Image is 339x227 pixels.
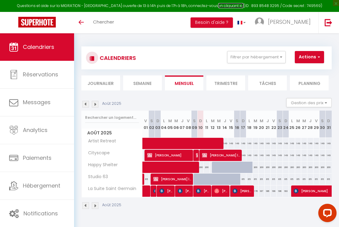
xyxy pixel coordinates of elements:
[271,174,277,185] div: 65
[313,201,339,227] iframe: LiveChat chat widget
[327,118,330,124] abbr: D
[291,118,293,124] abbr: L
[295,111,301,138] th: 26
[202,149,241,161] span: [PERSON_NAME] location
[240,150,246,161] div: 149
[313,111,319,138] th: 29
[155,111,161,138] th: 03
[199,118,202,124] abbr: D
[286,98,332,107] button: Gestion des prix
[242,118,245,124] abbr: D
[315,118,318,124] abbr: V
[187,118,190,124] abbr: V
[230,118,232,124] abbr: V
[266,118,269,124] abbr: J
[265,150,271,161] div: 149
[23,126,48,134] span: Analytics
[265,174,271,185] div: 65
[252,150,259,161] div: 149
[250,12,318,33] a: ... [PERSON_NAME]
[222,111,228,138] th: 14
[159,185,174,197] span: [PERSON_NAME]
[210,111,216,138] th: 12
[271,150,277,161] div: 149
[319,150,326,161] div: 149
[144,118,147,124] abbr: V
[168,118,172,124] abbr: M
[283,162,289,173] div: 200
[23,43,54,51] span: Calendriers
[206,118,208,124] abbr: L
[325,19,332,26] img: logout
[319,111,326,138] th: 30
[185,111,191,138] th: 08
[283,185,289,197] div: 183
[83,174,109,180] span: Studio 63
[143,174,149,185] div: 65
[313,150,319,161] div: 149
[236,118,238,124] abbr: S
[278,118,281,124] abbr: S
[326,162,332,173] div: 200
[228,111,234,138] th: 15
[167,111,173,138] th: 05
[307,111,313,138] th: 28
[259,174,265,185] div: 65
[289,162,295,173] div: 200
[217,118,221,124] abbr: M
[227,51,286,63] button: Filtrer par hébergement
[196,185,210,197] span: [PERSON_NAME]
[307,162,313,173] div: 200
[326,150,332,161] div: 149
[179,111,185,138] th: 07
[246,150,252,161] div: 149
[271,111,277,138] th: 22
[289,174,295,185] div: 65
[246,174,252,185] div: 65
[301,174,307,185] div: 65
[191,17,233,28] button: Besoin d'aide ?
[295,174,301,185] div: 65
[204,111,210,138] th: 11
[283,111,289,138] th: 24
[98,51,136,65] h3: CALENDRIERS
[178,185,192,197] span: [PERSON_NAME]
[240,174,246,185] div: 65
[83,185,138,192] span: La Suite Saint Germain
[268,18,311,26] span: [PERSON_NAME]
[181,118,184,124] abbr: J
[289,111,295,138] th: 25
[191,111,198,138] th: 09
[150,118,153,124] abbr: S
[153,173,192,185] span: [PERSON_NAME] location
[319,174,326,185] div: 65
[85,112,139,123] input: Rechercher un logement...
[206,75,245,90] li: Trimestre
[283,150,289,161] div: 149
[301,150,307,161] div: 149
[23,210,58,217] span: Notifications
[23,98,51,106] span: Messages
[18,17,56,27] img: Super Booking
[218,3,244,8] a: en cliquant ici
[259,111,265,138] th: 20
[313,162,319,173] div: 200
[255,17,264,27] img: ...
[277,185,283,197] div: 196
[295,162,301,173] div: 200
[216,111,222,138] th: 13
[277,174,283,185] div: 65
[165,75,204,90] li: Mensuel
[296,118,300,124] abbr: M
[83,138,118,145] span: Artist Retreat
[326,174,332,185] div: 65
[326,111,332,138] th: 31
[319,162,326,173] div: 200
[161,111,167,138] th: 04
[147,149,192,161] span: [PERSON_NAME]
[309,118,312,124] abbr: J
[211,118,215,124] abbr: M
[193,118,196,124] abbr: S
[163,118,165,124] abbr: L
